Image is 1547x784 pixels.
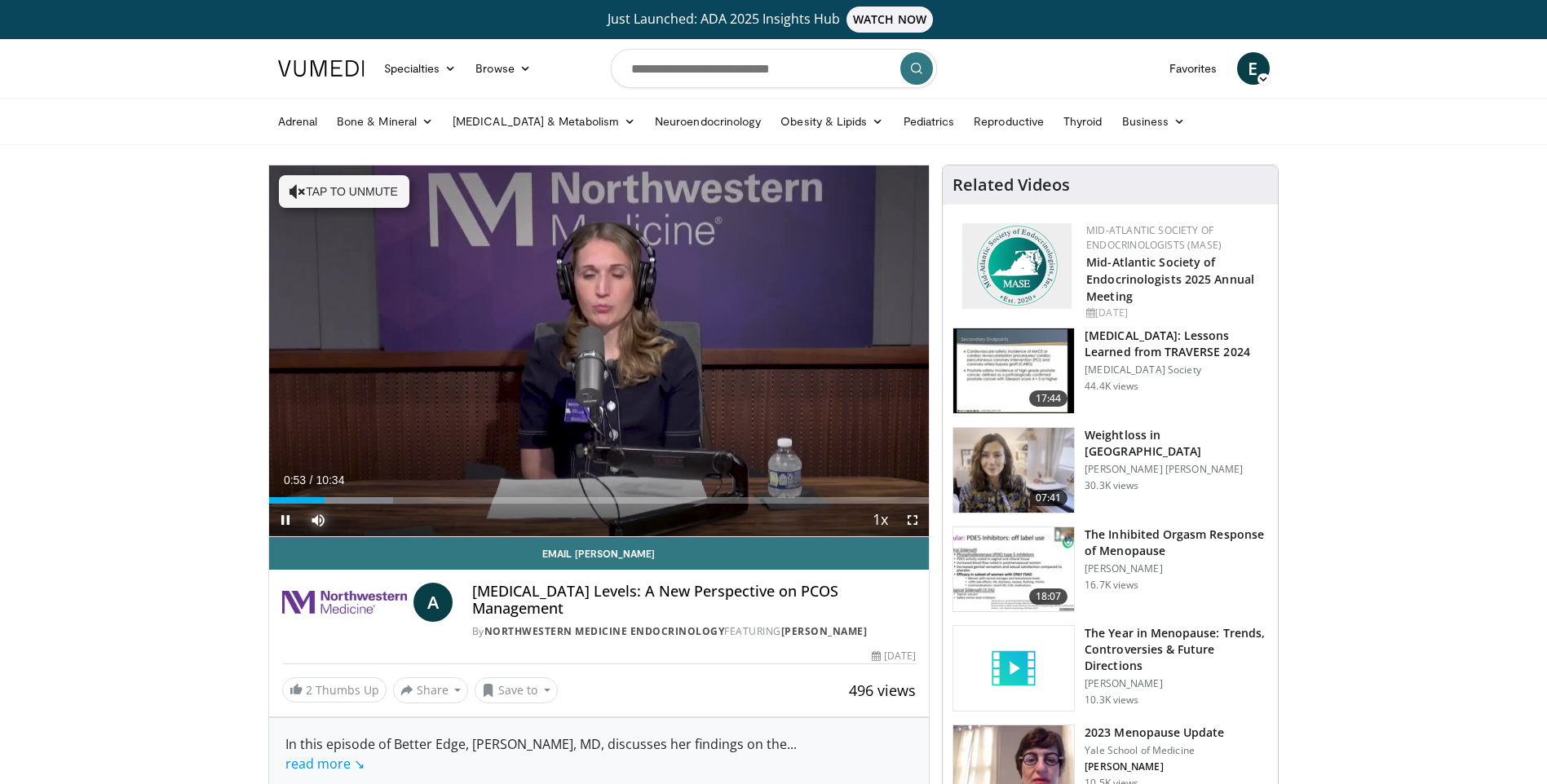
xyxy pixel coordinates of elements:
[1086,254,1254,304] a: Mid-Atlantic Society of Endocrinologists 2025 Annual Meeting
[1029,588,1068,605] span: 18:07
[962,223,1072,309] img: f382488c-070d-4809-84b7-f09b370f5972.png.150x105_q85_autocrop_double_scale_upscale_version-0.2.png
[953,527,1074,612] img: 283c0f17-5e2d-42ba-a87c-168d447cdba4.150x105_q85_crop-smart_upscale.jpg
[1085,725,1224,741] h3: 2023 Menopause Update
[1085,363,1268,377] p: [MEDICAL_DATA] Society
[964,105,1054,138] a: Reproductive
[953,625,1268,711] a: The Year in Menopause: Trends, Controversies & Future Directions [PERSON_NAME] 10.3K views
[953,427,1268,513] a: 07:41 Weightloss in [GEOGRAPHIC_DATA] [PERSON_NAME] [PERSON_NAME] 30.3K views
[310,473,313,487] span: /
[278,60,365,77] img: VuMedi Logo
[268,105,328,138] a: Adrenal
[484,624,725,638] a: Northwestern Medicine Endocrinology
[269,504,302,536] button: Pause
[306,682,312,698] span: 2
[1085,562,1268,575] p: [PERSON_NAME]
[413,583,453,622] a: A
[1085,463,1268,476] p: [PERSON_NAME] [PERSON_NAME]
[645,105,771,138] a: Neuroendocrinology
[1085,479,1138,492] p: 30.3K views
[953,626,1074,711] img: video_placeholder_short.svg
[1237,52,1270,85] a: E
[282,677,387,703] a: 2 Thumbs Up
[611,49,937,88] input: Search topics, interventions
[953,175,1070,195] h4: Related Videos
[475,677,558,703] button: Save to
[374,52,466,85] a: Specialties
[1085,760,1224,773] p: [PERSON_NAME]
[282,583,407,622] img: Northwestern Medicine Endocrinology
[1085,328,1268,360] h3: [MEDICAL_DATA]: Lessons Learned from TRAVERSE 2024
[285,734,913,773] div: In this episode of Better Edge, [PERSON_NAME], MD, discusses her findings on the
[279,175,409,208] button: Tap to unmute
[1085,380,1138,393] p: 44.4K views
[1085,694,1138,707] p: 10.3K views
[316,473,344,487] span: 10:34
[894,105,965,138] a: Pediatrics
[472,624,916,639] div: By FEATURING
[1054,105,1112,138] a: Thyroid
[781,624,868,638] a: [PERSON_NAME]
[1085,526,1268,559] h3: The Inhibited Orgasm Response of Menopause
[302,504,334,536] button: Mute
[285,735,797,773] span: ...
[1086,223,1222,252] a: Mid-Atlantic Society of Endocrinologists (MASE)
[285,755,365,773] a: read more ↘
[393,677,469,703] button: Share
[1085,625,1268,674] h3: The Year in Menopause: Trends, Controversies & Future Directions
[1029,490,1068,506] span: 07:41
[953,328,1074,413] img: 1317c62a-2f0d-4360-bee0-b1bff80fed3c.150x105_q85_crop-smart_upscale.jpg
[1085,744,1224,757] p: Yale School of Medicine
[466,52,541,85] a: Browse
[953,526,1268,613] a: 18:07 The Inhibited Orgasm Response of Menopause [PERSON_NAME] 16.7K views
[846,7,933,33] span: WATCH NOW
[1086,306,1265,320] div: [DATE]
[269,537,930,570] a: Email [PERSON_NAME]
[269,497,930,504] div: Progress Bar
[864,504,896,536] button: Playback Rate
[281,7,1267,33] a: Just Launched: ADA 2025 Insights HubWATCH NOW
[1112,105,1196,138] a: Business
[269,165,930,537] video-js: Video Player
[1085,579,1138,592] p: 16.7K views
[1085,427,1268,460] h3: Weightloss in [GEOGRAPHIC_DATA]
[896,504,929,536] button: Fullscreen
[443,105,645,138] a: [MEDICAL_DATA] & Metabolism
[849,680,916,700] span: 496 views
[1085,677,1268,690] p: [PERSON_NAME]
[284,473,306,487] span: 0:53
[953,328,1268,414] a: 17:44 [MEDICAL_DATA]: Lessons Learned from TRAVERSE 2024 [MEDICAL_DATA] Society 44.4K views
[472,583,916,618] h4: [MEDICAL_DATA] Levels: A New Perspective on PCOS Management
[872,649,916,663] div: [DATE]
[327,105,443,138] a: Bone & Mineral
[953,428,1074,513] img: 9983fed1-7565-45be-8934-aef1103ce6e2.150x105_q85_crop-smart_upscale.jpg
[1029,390,1068,407] span: 17:44
[771,105,893,138] a: Obesity & Lipids
[1160,52,1227,85] a: Favorites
